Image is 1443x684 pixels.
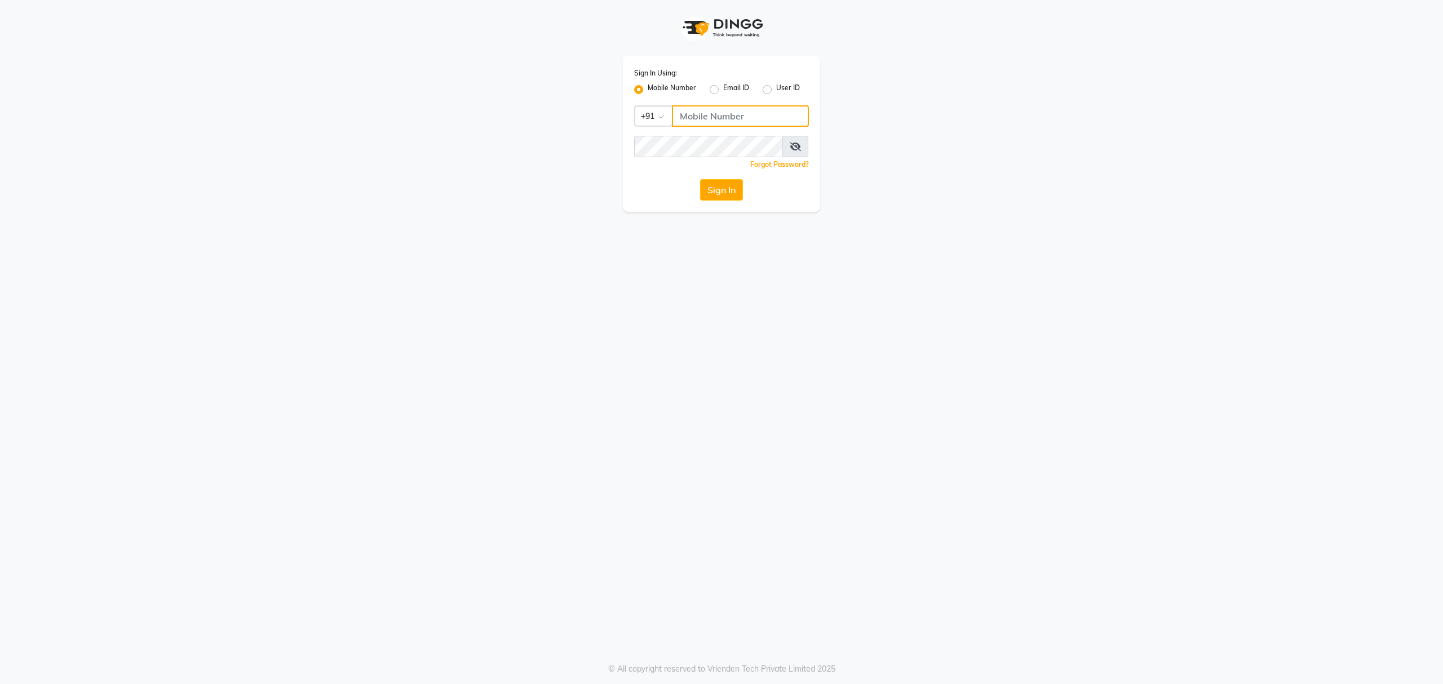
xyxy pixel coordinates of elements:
[776,83,800,96] label: User ID
[634,68,677,78] label: Sign In Using:
[750,160,809,168] a: Forgot Password?
[723,83,749,96] label: Email ID
[634,136,783,157] input: Username
[648,83,696,96] label: Mobile Number
[700,179,743,201] button: Sign In
[676,11,767,45] img: logo1.svg
[672,105,809,127] input: Username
